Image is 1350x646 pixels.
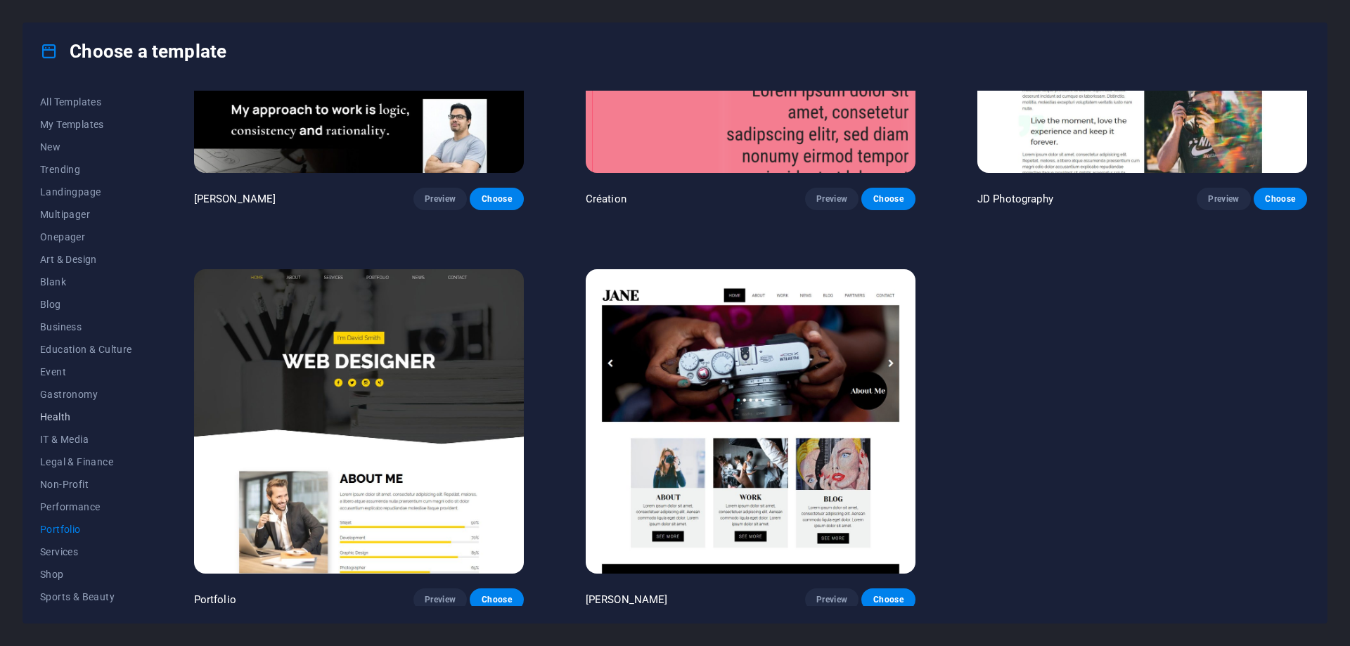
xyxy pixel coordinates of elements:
span: Business [40,321,132,332]
span: Trending [40,164,132,175]
button: Legal & Finance [40,451,132,473]
span: Services [40,546,132,557]
button: Services [40,541,132,563]
button: Blank [40,271,132,293]
button: Health [40,406,132,428]
button: Education & Culture [40,338,132,361]
span: Preview [816,594,847,605]
span: Shop [40,569,132,580]
p: JD Photography [977,192,1053,206]
span: Choose [481,193,512,205]
button: Choose [470,588,523,611]
button: New [40,136,132,158]
span: Choose [481,594,512,605]
button: Multipager [40,203,132,226]
span: Choose [1265,193,1296,205]
button: Business [40,316,132,338]
span: Multipager [40,209,132,220]
button: Preview [805,588,859,611]
span: Event [40,366,132,377]
button: Blog [40,293,132,316]
span: Portfolio [40,524,132,535]
button: Choose [470,188,523,210]
span: Legal & Finance [40,456,132,467]
span: Onepager [40,231,132,243]
button: Preview [805,188,859,210]
span: IT & Media [40,434,132,445]
span: Blog [40,299,132,310]
button: Choose [1254,188,1307,210]
button: Event [40,361,132,383]
span: New [40,141,132,153]
h4: Choose a template [40,40,226,63]
span: Education & Culture [40,344,132,355]
button: Preview [413,588,467,611]
span: Preview [816,193,847,205]
span: Art & Design [40,254,132,265]
button: Choose [861,188,915,210]
button: Shop [40,563,132,586]
p: [PERSON_NAME] [194,192,276,206]
button: Sports & Beauty [40,586,132,608]
span: Preview [425,594,456,605]
span: Choose [873,594,904,605]
button: All Templates [40,91,132,113]
button: Portfolio [40,518,132,541]
span: Blank [40,276,132,288]
button: Gastronomy [40,383,132,406]
span: Landingpage [40,186,132,198]
button: Trending [40,158,132,181]
span: Non-Profit [40,479,132,490]
button: Choose [861,588,915,611]
span: All Templates [40,96,132,108]
button: My Templates [40,113,132,136]
button: Art & Design [40,248,132,271]
button: Onepager [40,226,132,248]
button: Preview [1197,188,1250,210]
button: Preview [413,188,467,210]
button: Performance [40,496,132,518]
span: Health [40,411,132,422]
img: Portfolio [194,269,524,573]
img: Jane [586,269,915,573]
span: Sports & Beauty [40,591,132,602]
button: IT & Media [40,428,132,451]
span: Preview [1208,193,1239,205]
p: Portfolio [194,593,236,607]
span: Performance [40,501,132,512]
span: Preview [425,193,456,205]
button: Landingpage [40,181,132,203]
span: Gastronomy [40,389,132,400]
span: My Templates [40,119,132,130]
span: Choose [873,193,904,205]
p: [PERSON_NAME] [586,593,668,607]
button: Non-Profit [40,473,132,496]
p: Création [586,192,626,206]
